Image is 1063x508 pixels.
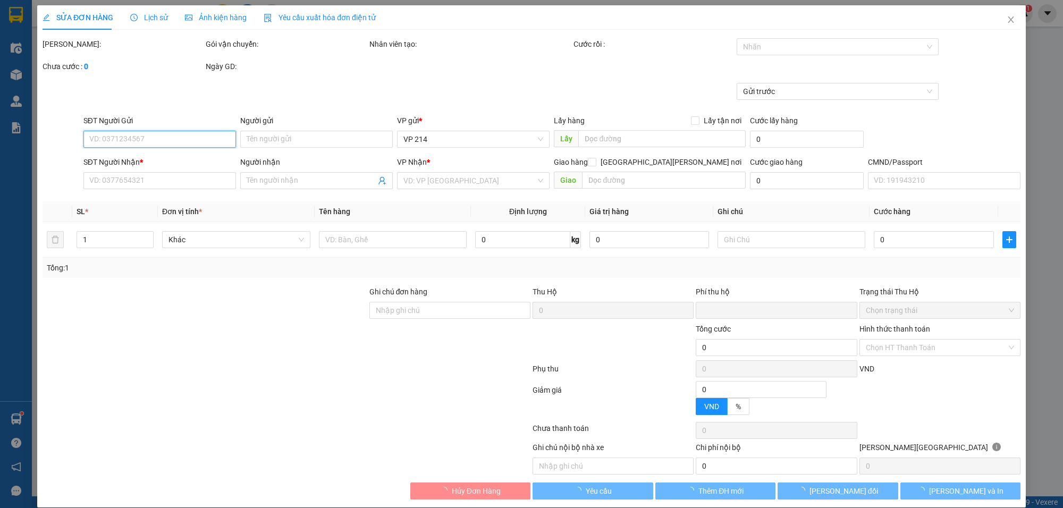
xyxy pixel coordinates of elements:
[798,487,809,494] span: loading
[698,485,744,497] span: Thêm ĐH mới
[264,13,376,22] span: Yêu cầu xuất hóa đơn điện tử
[403,131,543,147] span: VP 214
[43,38,204,50] div: [PERSON_NAME]:
[736,402,741,411] span: %
[713,201,870,222] th: Ghi chú
[130,13,168,22] span: Lịch sử
[554,130,578,147] span: Lấy
[696,286,857,302] div: Phí thu hộ
[1007,15,1015,24] span: close
[130,14,138,21] span: clock-circle
[570,231,581,248] span: kg
[718,231,866,248] input: Ghi Chú
[996,5,1026,35] button: Close
[84,62,88,71] b: 0
[866,302,1014,318] span: Chọn trạng thái
[185,14,192,21] span: picture
[531,422,695,441] div: Chưa thanh toán
[900,482,1021,499] button: [PERSON_NAME] và In
[809,485,878,497] span: [PERSON_NAME] đổi
[452,485,501,497] span: Hủy Đơn Hàng
[185,13,247,22] span: Ảnh kiện hàng
[43,61,204,72] div: Chưa cước :
[554,172,582,189] span: Giao
[43,14,50,21] span: edit
[554,116,585,125] span: Lấy hàng
[369,302,530,319] input: Ghi chú đơn hàng
[750,116,798,125] label: Cước lấy hàng
[743,83,932,99] span: Gửi trước
[533,458,694,475] input: Nhập ghi chú
[778,482,898,499] button: [PERSON_NAME] đổi
[917,487,929,494] span: loading
[47,231,64,248] button: delete
[750,158,803,166] label: Cước giao hàng
[319,231,467,248] input: VD: Bàn, Ghế
[410,482,531,499] button: Hủy Đơn Hàng
[264,14,272,22] img: icon
[929,485,1003,497] span: [PERSON_NAME] và In
[397,115,550,126] div: VP gửi
[586,485,612,497] span: Yêu cầu
[868,156,1020,168] div: CMND/Passport
[531,384,695,420] div: Giảm giá
[378,176,386,185] span: user-add
[696,325,731,333] span: Tổng cước
[509,207,547,216] span: Định lượng
[589,207,629,216] span: Giá trị hàng
[874,207,910,216] span: Cước hàng
[77,207,85,216] span: SL
[573,38,735,50] div: Cước rồi :
[992,443,1001,451] span: info-circle
[533,482,653,499] button: Yêu cầu
[47,262,410,274] div: Tổng: 1
[531,363,695,382] div: Phụ thu
[582,172,746,189] input: Dọc đường
[696,442,857,458] div: Chi phí nội bộ
[397,158,427,166] span: VP Nhận
[1002,231,1016,248] button: plus
[859,365,874,373] span: VND
[369,287,428,296] label: Ghi chú đơn hàng
[1003,235,1016,244] span: plus
[369,38,571,50] div: Nhân viên tạo:
[206,61,367,72] div: Ngày GD:
[440,487,452,494] span: loading
[859,286,1020,298] div: Trạng thái Thu Hộ
[578,130,746,147] input: Dọc đường
[43,13,113,22] span: SỬA ĐƠN HÀNG
[83,115,236,126] div: SĐT Người Gửi
[750,131,863,148] input: Cước lấy hàng
[162,207,202,216] span: Đơn vị tính
[699,115,746,126] span: Lấy tận nơi
[859,442,1020,458] div: [PERSON_NAME][GEOGRAPHIC_DATA]
[655,482,776,499] button: Thêm ĐH mới
[554,158,588,166] span: Giao hàng
[687,487,698,494] span: loading
[859,325,930,333] label: Hình thức thanh toán
[240,156,393,168] div: Người nhận
[574,487,586,494] span: loading
[704,402,719,411] span: VND
[319,207,350,216] span: Tên hàng
[596,156,746,168] span: [GEOGRAPHIC_DATA][PERSON_NAME] nơi
[533,442,694,458] div: Ghi chú nội bộ nhà xe
[83,156,236,168] div: SĐT Người Nhận
[168,232,304,248] span: Khác
[533,287,557,296] span: Thu Hộ
[240,115,393,126] div: Người gửi
[206,38,367,50] div: Gói vận chuyển:
[750,172,863,189] input: Cước giao hàng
